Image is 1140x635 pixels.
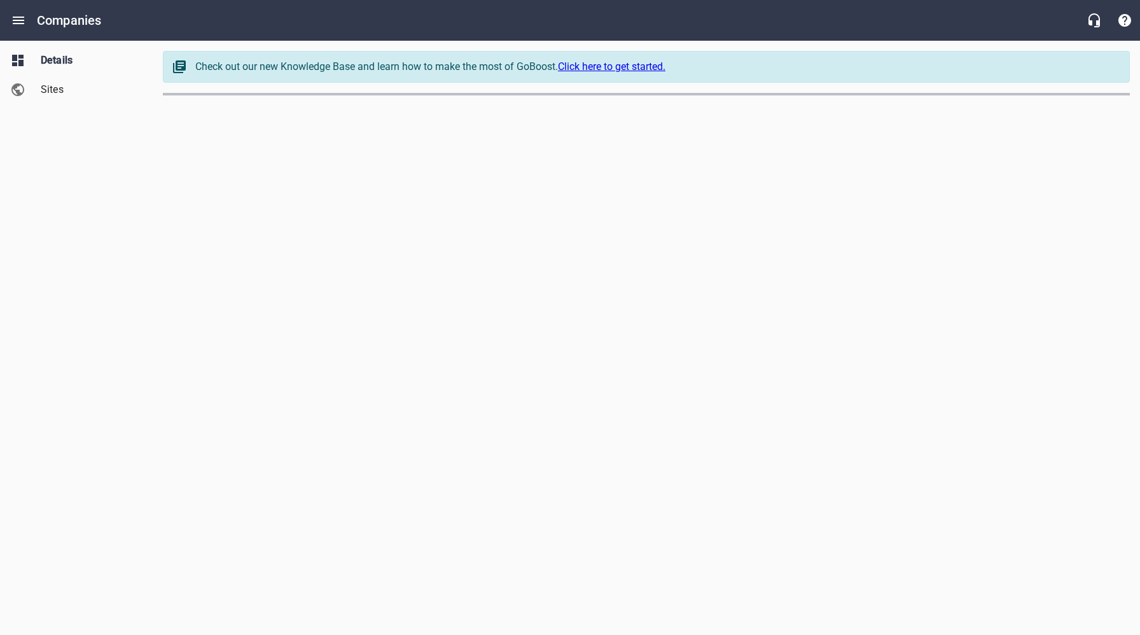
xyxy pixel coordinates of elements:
[1109,5,1140,36] button: Support Portal
[41,82,137,97] span: Sites
[1079,5,1109,36] button: Live Chat
[37,10,101,31] h6: Companies
[558,60,665,73] a: Click here to get started.
[41,53,137,68] span: Details
[3,5,34,36] button: Open drawer
[195,59,1116,74] div: Check out our new Knowledge Base and learn how to make the most of GoBoost.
